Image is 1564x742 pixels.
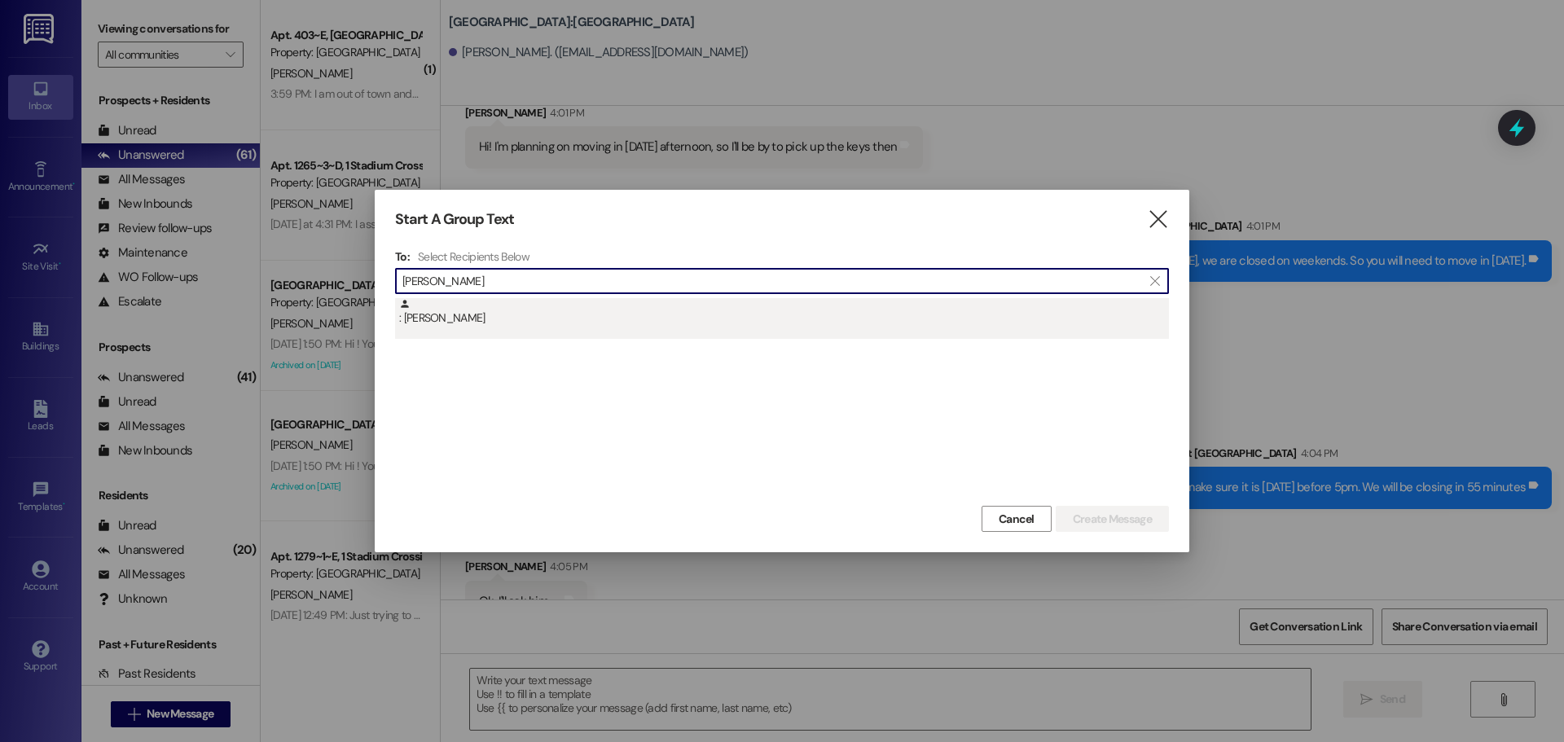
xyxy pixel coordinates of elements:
[1150,274,1159,288] i: 
[395,210,514,229] h3: Start A Group Text
[982,506,1052,532] button: Cancel
[999,511,1035,528] span: Cancel
[418,249,529,264] h4: Select Recipients Below
[1056,506,1169,532] button: Create Message
[1142,269,1168,293] button: Clear text
[395,298,1169,339] div: : [PERSON_NAME]
[399,298,1169,327] div: : [PERSON_NAME]
[1073,511,1152,528] span: Create Message
[395,249,410,264] h3: To:
[402,270,1142,292] input: Search for any contact or apartment
[1147,211,1169,228] i: 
